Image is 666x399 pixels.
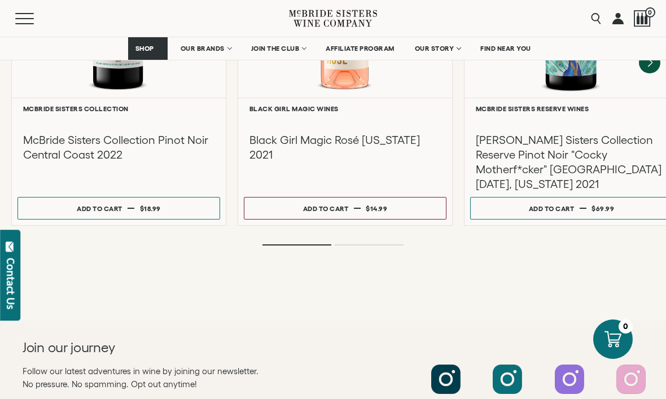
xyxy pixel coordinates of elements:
[473,37,538,60] a: FIND NEAR YOU
[262,244,331,245] li: Page dot 1
[135,45,155,52] span: SHOP
[318,37,402,60] a: AFFILIATE PROGRAM
[326,45,395,52] span: AFFILIATE PROGRAM
[303,200,349,217] div: Add to cart
[140,205,161,212] span: $18.99
[249,133,441,162] h3: Black Girl Magic Rosé [US_STATE] 2021
[408,37,468,60] a: OUR STORY
[244,197,446,220] button: Add to cart $14.99
[128,37,168,60] a: SHOP
[23,105,214,112] h6: McBride Sisters Collection
[249,105,441,112] h6: Black Girl Magic Wines
[244,37,313,60] a: JOIN THE CLUB
[480,45,531,52] span: FIND NEAR YOU
[173,37,238,60] a: OUR BRANDS
[15,13,56,24] button: Mobile Menu Trigger
[23,365,333,391] p: Follow our latest adventures in wine by joining our newsletter. No pressure. No spamming. Opt out...
[251,45,300,52] span: JOIN THE CLUB
[591,205,614,212] span: $69.99
[335,244,404,245] li: Page dot 2
[366,205,387,212] span: $14.99
[619,319,633,334] div: 0
[23,339,302,357] h2: Join our journey
[645,7,655,17] span: 0
[77,200,122,217] div: Add to cart
[181,45,225,52] span: OUR BRANDS
[415,45,454,52] span: OUR STORY
[5,258,16,309] div: Contact Us
[529,200,575,217] div: Add to cart
[23,133,214,162] h3: McBride Sisters Collection Pinot Noir Central Coast 2022
[639,52,660,73] button: Next
[17,197,220,220] button: Add to cart $18.99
